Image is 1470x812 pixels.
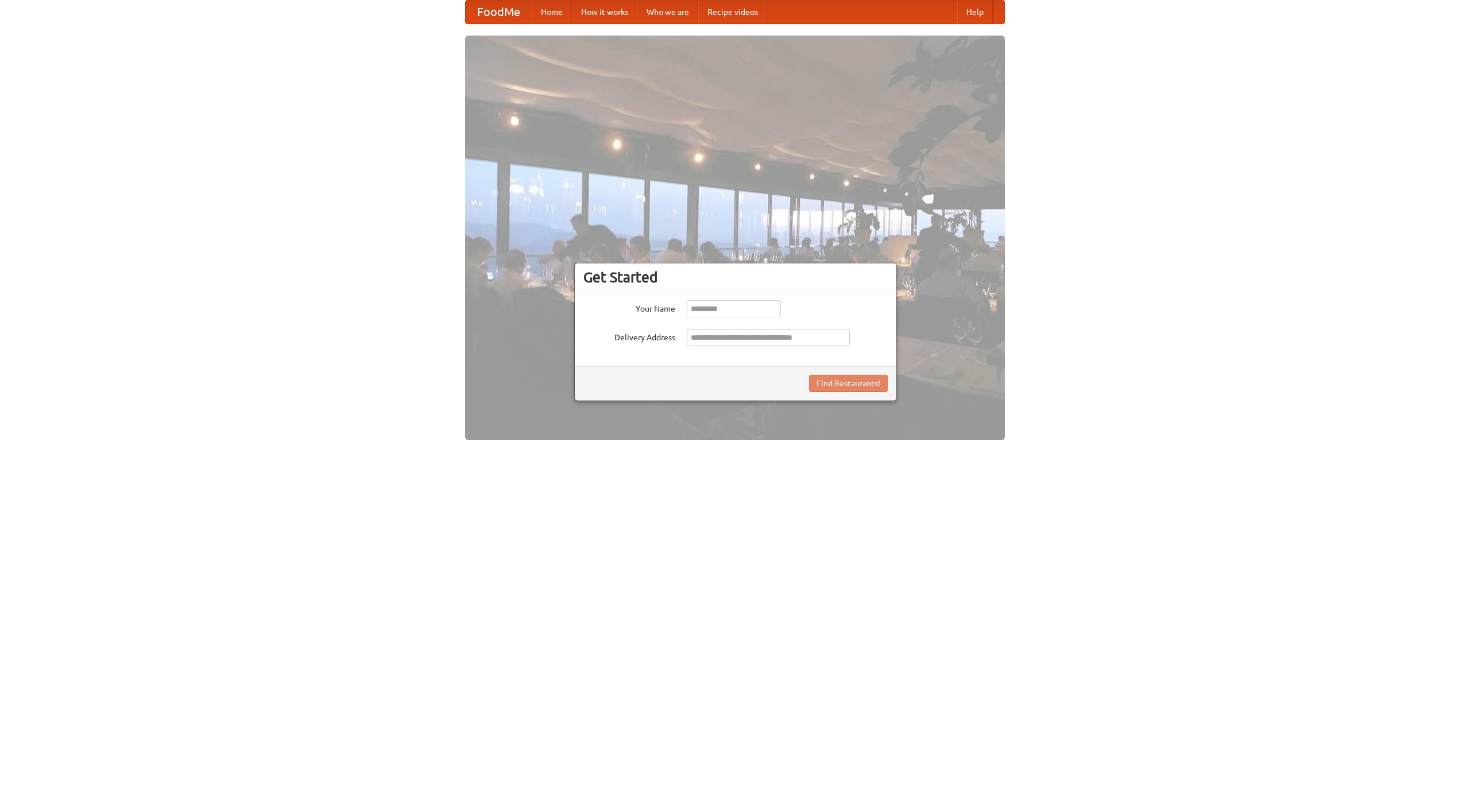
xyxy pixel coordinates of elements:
a: How it works [572,1,637,24]
h3: Get Started [583,269,888,286]
a: FoodMe [466,1,532,24]
a: Recipe videos [698,1,767,24]
a: Who we are [637,1,698,24]
label: Delivery Address [583,329,675,343]
a: Home [532,1,572,24]
a: Help [957,1,993,24]
button: Find Restaurants! [809,375,888,392]
label: Your Name [583,300,675,314]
